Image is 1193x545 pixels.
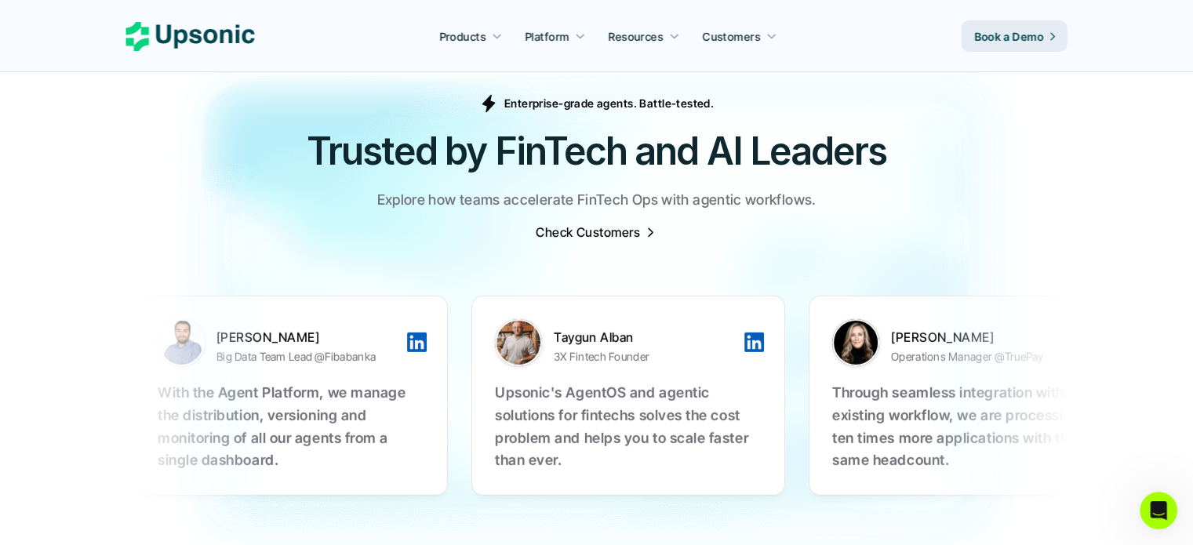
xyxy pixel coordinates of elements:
[1140,492,1177,529] iframe: Intercom live chat
[974,28,1044,45] p: Book a Demo
[962,20,1068,52] a: Book a Demo
[211,347,370,366] p: Big Data Team Lead @Fibabanka
[211,329,399,346] p: [PERSON_NAME]
[504,95,714,111] p: Enterprise-grade agents. Battle-tested.
[886,329,1074,346] p: [PERSON_NAME]
[703,28,761,45] p: Customers
[152,382,419,472] p: With the Agent Platform, we manage the distribution, versioning and monitoring of all our agents ...
[489,382,756,472] p: Upsonic's AgentOS and agentic solutions for fintechs solves the cost problem and helps you to sca...
[525,28,569,45] p: Platform
[827,382,1093,472] p: Through seamless integration with our existing workflow, we are processing ten times more applica...
[536,223,657,241] a: Check Customers
[548,347,644,366] p: 3X Fintech Founder
[376,189,816,212] p: Explore how teams accelerate FinTech Ops with agentic workflows.
[548,329,737,346] p: Taygun Alban
[430,22,511,50] a: Products
[886,347,1038,366] p: Operations Manager @TruePay
[439,28,486,45] p: Products
[609,28,664,45] p: Resources
[536,223,640,241] p: Check Customers
[126,125,1068,177] h2: Trusted by FinTech and AI Leaders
